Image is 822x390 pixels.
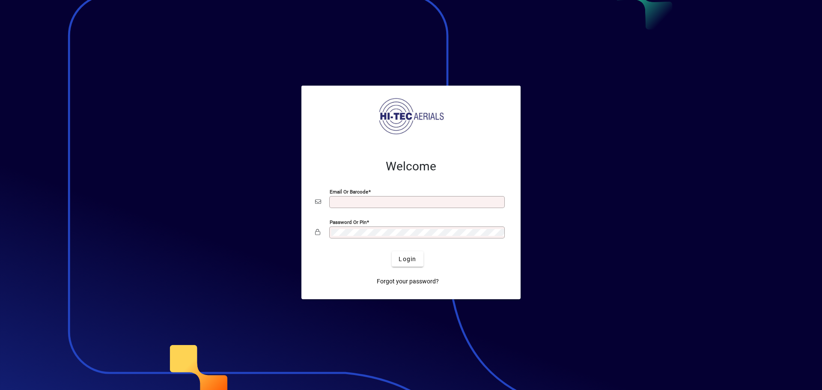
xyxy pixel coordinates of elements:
span: Forgot your password? [377,277,439,286]
a: Forgot your password? [373,274,442,289]
h2: Welcome [315,159,507,174]
button: Login [392,251,423,267]
span: Login [399,255,416,264]
mat-label: Email or Barcode [330,189,368,195]
mat-label: Password or Pin [330,219,366,225]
